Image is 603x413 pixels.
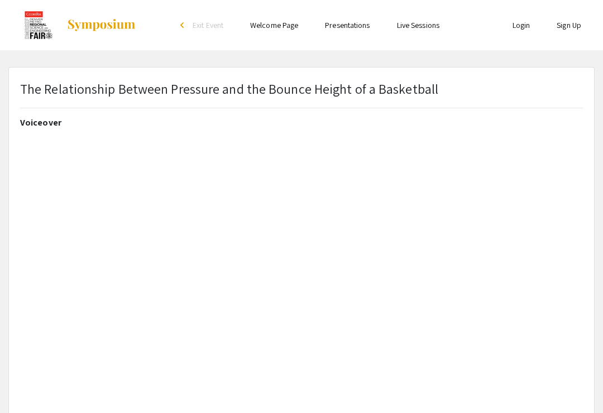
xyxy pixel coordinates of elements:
[557,20,581,30] a: Sign Up
[22,11,55,39] img: CoorsTek Denver Metro Regional Science and Engineering Fair
[397,20,439,30] a: Live Sessions
[20,117,583,128] h2: Voiceover
[20,79,438,99] p: The Relationship Between Pressure and the Bounce Height of a Basketball
[66,18,136,32] img: Symposium by ForagerOne
[325,20,370,30] a: Presentations
[180,22,187,28] div: arrow_back_ios
[193,20,223,30] span: Exit Event
[8,11,136,39] a: CoorsTek Denver Metro Regional Science and Engineering Fair
[250,20,298,30] a: Welcome Page
[513,20,530,30] a: Login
